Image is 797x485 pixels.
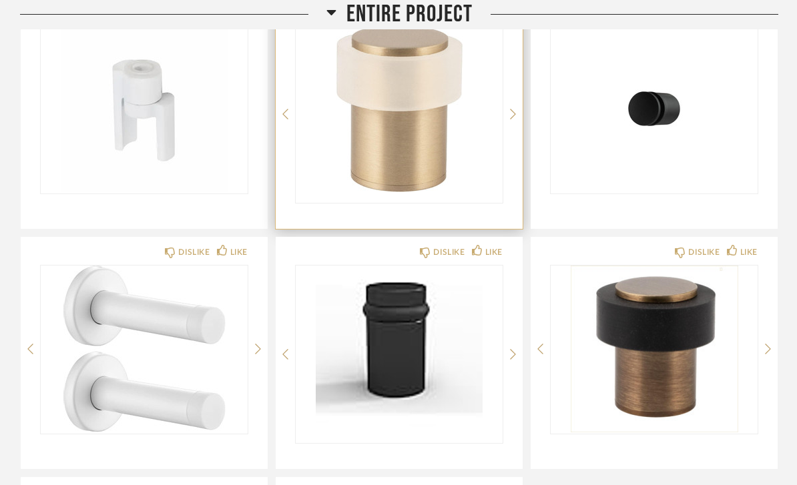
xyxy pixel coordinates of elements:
div: DISLIKE [178,246,210,259]
div: 0 [296,266,503,432]
div: LIKE [485,246,503,259]
div: 0 [296,25,503,192]
img: undefined [296,266,503,432]
div: LIKE [230,246,248,259]
div: LIKE [740,246,758,259]
div: DISLIKE [433,246,465,259]
img: undefined [296,25,503,192]
img: undefined [41,266,248,432]
img: undefined [41,25,248,192]
img: undefined [551,25,758,192]
div: DISLIKE [688,246,720,259]
img: undefined [551,266,758,432]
